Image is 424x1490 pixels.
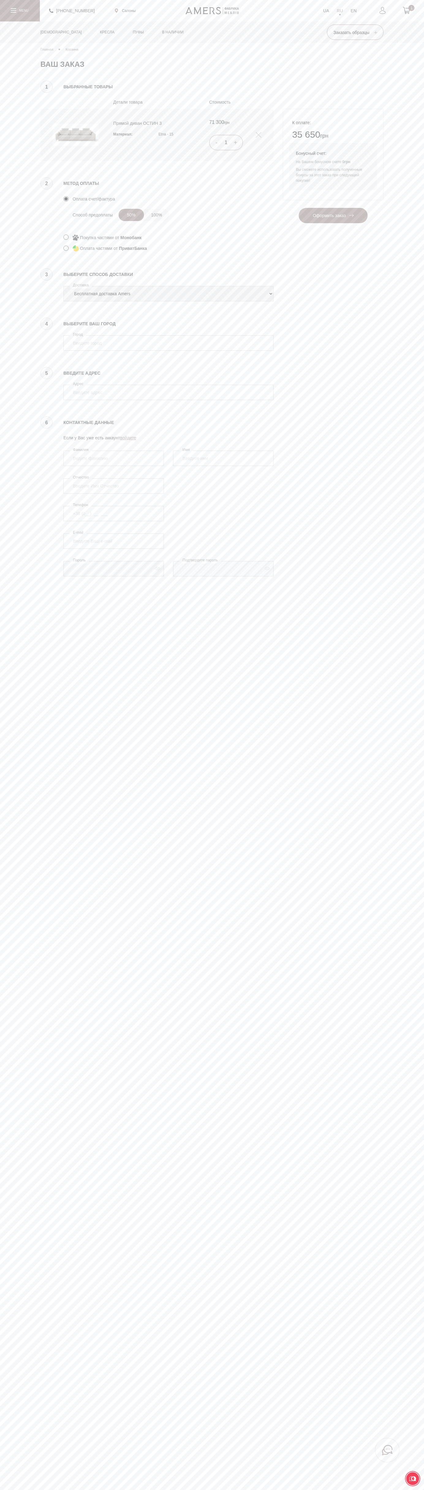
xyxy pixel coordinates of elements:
[70,529,86,536] label: E-mail
[115,8,136,13] a: Салоны
[209,120,261,125] span: грн
[73,195,115,203] span: Оплата счет/фактура
[173,451,274,466] input: Введите имя
[292,119,374,126] p: К оплате:
[113,120,195,127] p: Прямой диван ОСТИН 3
[158,132,173,136] span: Etna - 15
[63,434,274,441] p: Если у Вас уже есть аккаунт
[337,7,343,14] a: RU
[40,83,274,91] span: Выбранные товары
[144,209,169,221] label: 100%
[343,160,350,164] b: грн
[323,7,329,14] a: UA
[73,211,113,219] p: Способ предоплаты
[128,21,148,43] a: Пуфы
[299,208,368,223] button: Оформить заказ
[80,245,118,252] span: Оплата частями от
[70,282,92,288] label: Доставка
[40,367,53,379] span: 5
[40,47,53,52] a: Главная
[157,21,188,43] a: в наличии
[225,140,227,145] span: 1
[40,416,53,429] span: 6
[408,5,415,11] span: 1
[70,502,91,508] label: Телефон
[36,21,86,43] a: [DEMOGRAPHIC_DATA]
[209,120,224,125] span: 71 300
[80,234,119,241] span: Покупка частями от
[292,129,320,139] span: 35 650
[70,331,86,338] label: Город
[120,435,136,440] a: войдите
[40,268,53,281] span: 3
[212,138,221,147] button: -
[40,81,53,93] span: 1
[351,7,357,14] a: EN
[40,60,384,69] h1: Ваш заказ
[63,478,164,494] input: Введите Имя Отчество
[120,234,142,241] span: Монобанк
[70,474,92,481] label: Отчество
[63,369,274,377] span: Введите адрес
[119,209,144,221] label: 50%
[313,213,354,218] span: Оформить заказ
[70,381,86,387] label: Адрес
[296,167,370,183] p: Вы сможете использовать полученные бонусы за этот заказ при следующей покупке!
[70,447,92,453] label: Фамилия
[40,177,53,189] span: 2
[119,245,147,252] span: ПриватБанка
[180,557,221,564] label: Подтвердите пароль
[292,129,374,140] span: грн
[63,179,274,187] span: Метод оплаты
[53,120,99,150] img: 4604_m_1.jpg
[63,506,164,521] input: +38 (0__) __ ___
[333,30,377,35] span: Заказать образцы
[231,138,240,147] button: +
[63,451,164,466] input: Ведите фамилию
[296,159,370,165] p: На Вашем бонусном счете:
[113,132,132,136] span: Материал:
[113,98,195,106] span: Детали товара
[63,533,164,549] input: Введите Ваш e-mail
[63,418,274,426] span: Контактные данные
[296,150,370,157] span: Бонусный счет:
[63,385,274,400] input: Введите адрес
[70,557,89,564] label: Пароль
[63,270,274,278] span: Выберите способ доставки
[327,25,384,40] button: Заказать образцы
[209,98,261,106] span: Стоимость
[40,318,53,330] span: 4
[180,447,193,453] label: Имя
[63,335,274,351] input: Введите город
[63,320,274,328] span: Выберите ваш город
[49,7,95,14] a: [PHONE_NUMBER]
[343,160,345,164] span: 0
[95,21,119,43] a: Кресла
[40,48,53,51] span: Главная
